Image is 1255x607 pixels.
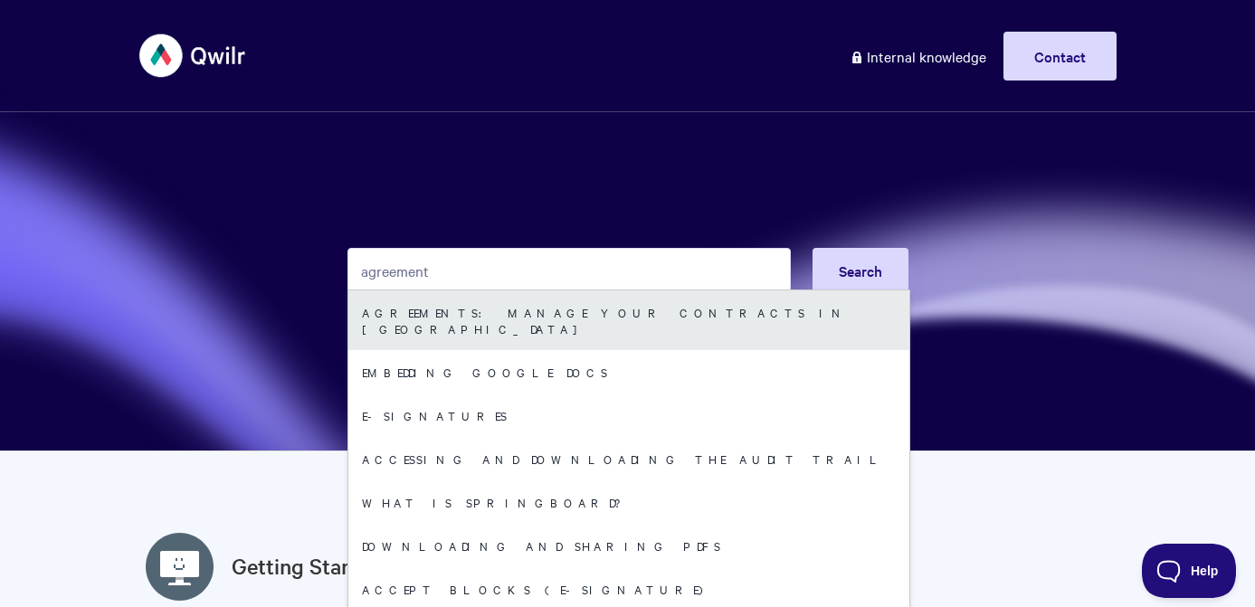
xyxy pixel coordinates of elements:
[1003,32,1117,81] a: Contact
[348,290,909,350] a: Agreements: Manage your Contracts in [GEOGRAPHIC_DATA]
[347,248,791,293] input: Search the knowledge base
[348,524,909,567] a: Downloading and sharing PDFs
[232,550,381,583] a: Getting Started
[836,32,1000,81] a: Internal knowledge
[348,437,909,480] a: Accessing and downloading the Audit Trail
[348,394,909,437] a: E-signatures
[839,261,882,280] span: Search
[348,480,909,524] a: What is Springboard?
[1142,544,1237,598] iframe: Toggle Customer Support
[813,248,908,293] button: Search
[348,350,909,394] a: Embedding Google Docs
[139,22,247,90] img: Qwilr Help Center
